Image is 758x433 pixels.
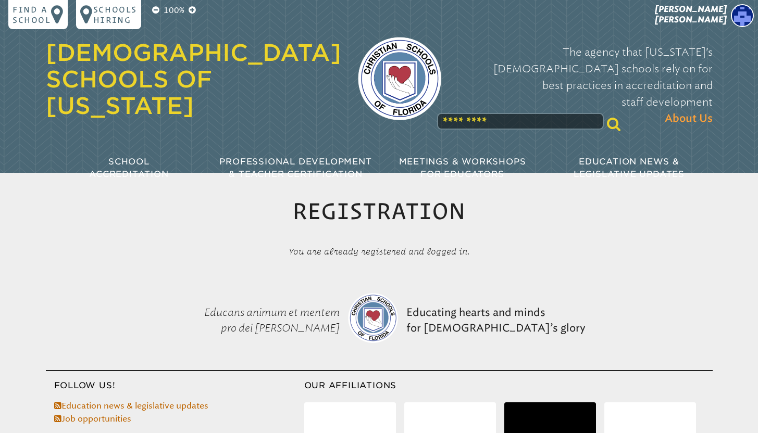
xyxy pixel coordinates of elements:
[54,401,208,411] a: Education news & legislative updates
[169,278,344,362] p: Educans animum et mentem pro dei [PERSON_NAME]
[161,4,187,17] p: 100%
[399,157,526,179] span: Meetings & Workshops for Educators
[358,37,441,120] img: csf-logo-web-colors.png
[219,157,371,179] span: Professional Development & Teacher Certification
[111,198,647,224] h1: Registration
[402,278,590,362] p: Educating hearts and minds for [DEMOGRAPHIC_DATA]’s glory
[13,4,51,25] p: Find a school
[348,293,398,343] img: csf-logo-web-colors.png
[89,157,168,179] span: School Accreditation
[93,4,137,25] p: Schools Hiring
[731,4,754,27] img: cd0461839a930fd24b4986944930b9e8
[655,4,727,24] span: [PERSON_NAME] [PERSON_NAME]
[665,110,713,127] span: About Us
[46,379,304,392] h3: Follow Us!
[46,39,341,119] a: [DEMOGRAPHIC_DATA] Schools of [US_STATE]
[208,241,550,262] p: You are already registered and logged in.
[574,157,685,179] span: Education News & Legislative Updates
[304,379,713,392] h3: Our Affiliations
[54,414,131,424] a: Job opportunities
[458,44,713,127] p: The agency that [US_STATE]’s [DEMOGRAPHIC_DATA] schools rely on for best practices in accreditati...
